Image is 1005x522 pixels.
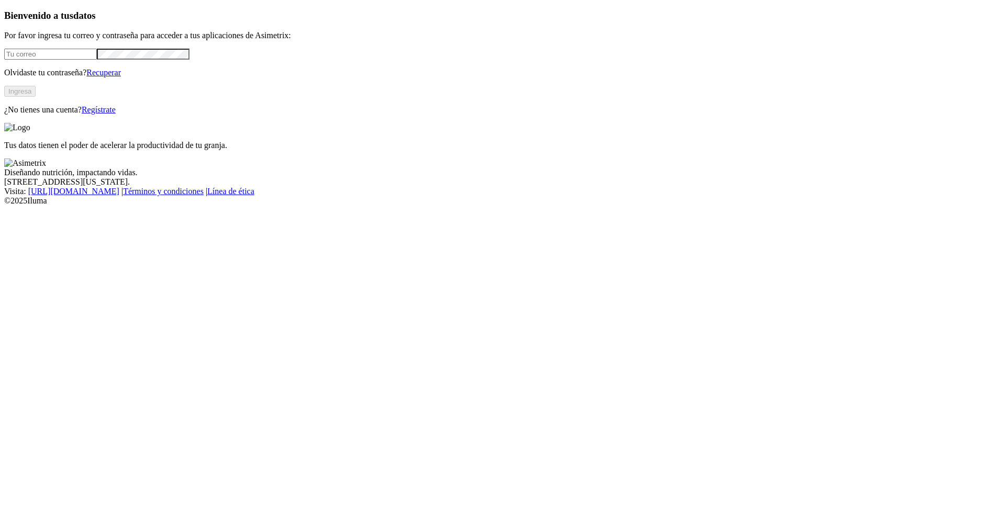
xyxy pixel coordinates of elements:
img: Logo [4,123,30,132]
a: Recuperar [86,68,121,77]
img: Asimetrix [4,158,46,168]
a: [URL][DOMAIN_NAME] [28,187,119,196]
a: Regístrate [82,105,116,114]
p: Tus datos tienen el poder de acelerar la productividad de tu granja. [4,141,1001,150]
a: Línea de ética [207,187,254,196]
div: Diseñando nutrición, impactando vidas. [4,168,1001,177]
p: Olvidaste tu contraseña? [4,68,1001,77]
p: Por favor ingresa tu correo y contraseña para acceder a tus aplicaciones de Asimetrix: [4,31,1001,40]
a: Términos y condiciones [123,187,204,196]
div: © 2025 Iluma [4,196,1001,206]
p: ¿No tienes una cuenta? [4,105,1001,115]
div: [STREET_ADDRESS][US_STATE]. [4,177,1001,187]
h3: Bienvenido a tus [4,10,1001,21]
span: datos [73,10,96,21]
input: Tu correo [4,49,97,60]
div: Visita : | | [4,187,1001,196]
button: Ingresa [4,86,36,97]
